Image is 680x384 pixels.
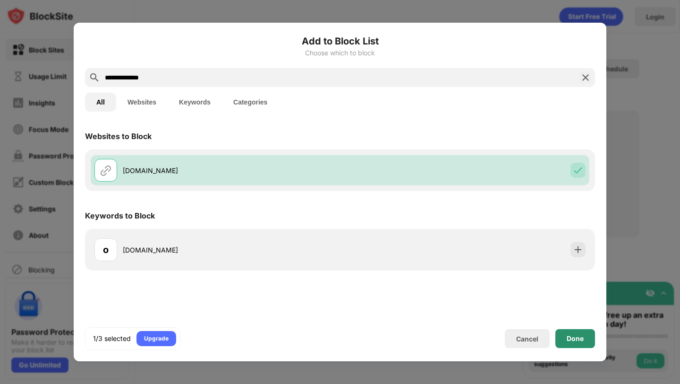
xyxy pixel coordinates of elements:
img: search-close [580,72,591,83]
button: Websites [116,93,168,112]
h6: Add to Block List [85,34,595,48]
button: Keywords [168,93,222,112]
div: o [103,243,109,257]
img: search.svg [89,72,100,83]
div: Upgrade [144,334,169,343]
img: url.svg [100,165,111,176]
button: All [85,93,116,112]
div: [DOMAIN_NAME] [123,245,340,255]
div: Choose which to block [85,49,595,57]
div: Cancel [516,335,538,343]
div: Done [567,335,584,342]
div: 1/3 selected [93,334,131,343]
div: Keywords to Block [85,211,155,220]
button: Categories [222,93,279,112]
div: [DOMAIN_NAME] [123,166,340,175]
div: Websites to Block [85,131,152,141]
